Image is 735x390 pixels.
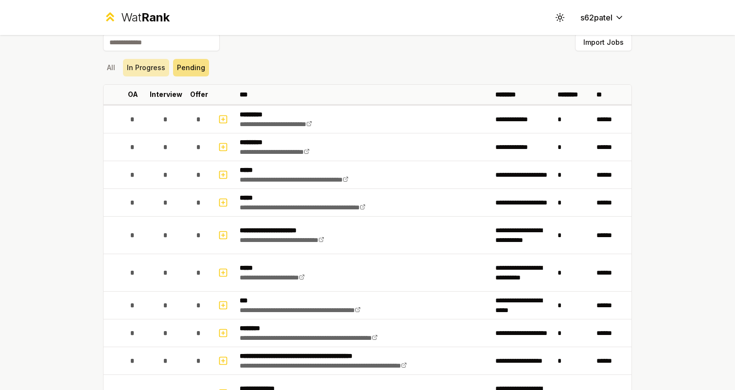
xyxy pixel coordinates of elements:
[150,90,182,99] p: Interview
[128,90,138,99] p: OA
[575,34,632,51] button: Import Jobs
[173,59,209,76] button: Pending
[141,10,170,24] span: Rank
[103,59,119,76] button: All
[123,59,169,76] button: In Progress
[103,10,170,25] a: WatRank
[190,90,208,99] p: Offer
[121,10,170,25] div: Wat
[580,12,612,23] span: s62patel
[573,9,632,26] button: s62patel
